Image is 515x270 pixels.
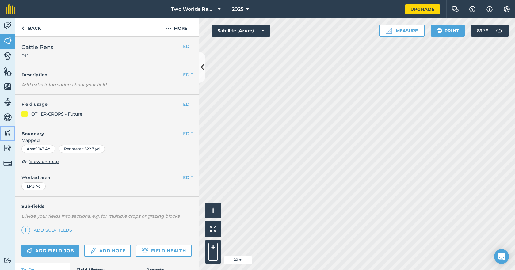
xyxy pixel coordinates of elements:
button: EDIT [183,174,193,181]
span: 83 ° F [477,25,488,37]
button: 83 °F [471,25,509,37]
a: Back [15,18,47,36]
img: svg+xml;base64,PHN2ZyB4bWxucz0iaHR0cDovL3d3dy53My5vcmcvMjAwMC9zdmciIHdpZHRoPSIxOCIgaGVpZ2h0PSIyNC... [21,158,27,165]
img: svg+xml;base64,PD94bWwgdmVyc2lvbj0iMS4wIiBlbmNvZGluZz0idXRmLTgiPz4KPCEtLSBHZW5lcmF0b3I6IEFkb2JlIE... [3,143,12,153]
img: svg+xml;base64,PD94bWwgdmVyc2lvbj0iMS4wIiBlbmNvZGluZz0idXRmLTgiPz4KPCEtLSBHZW5lcmF0b3I6IEFkb2JlIE... [493,25,505,37]
img: svg+xml;base64,PHN2ZyB4bWxucz0iaHR0cDovL3d3dy53My5vcmcvMjAwMC9zdmciIHdpZHRoPSIxOSIgaGVpZ2h0PSIyNC... [436,27,442,34]
img: Ruler icon [386,28,392,34]
span: i [212,207,214,214]
img: svg+xml;base64,PD94bWwgdmVyc2lvbj0iMS4wIiBlbmNvZGluZz0idXRmLTgiPz4KPCEtLSBHZW5lcmF0b3I6IEFkb2JlIE... [3,159,12,168]
span: Cattle Pens [21,43,53,51]
button: EDIT [183,43,193,50]
a: Upgrade [405,4,440,14]
div: Perimeter : 322.7 yd [59,145,105,153]
h4: Sub-fields [15,203,199,210]
img: fieldmargin Logo [6,4,15,14]
h4: Boundary [15,124,183,137]
img: Four arrows, one pointing top left, one top right, one bottom right and the last bottom left [210,226,216,232]
img: svg+xml;base64,PD94bWwgdmVyc2lvbj0iMS4wIiBlbmNvZGluZz0idXRmLTgiPz4KPCEtLSBHZW5lcmF0b3I6IEFkb2JlIE... [3,97,12,107]
div: OTHER-CROPS - Future [31,111,82,117]
img: svg+xml;base64,PD94bWwgdmVyc2lvbj0iMS4wIiBlbmNvZGluZz0idXRmLTgiPz4KPCEtLSBHZW5lcmF0b3I6IEFkb2JlIE... [3,113,12,122]
div: Open Intercom Messenger [494,249,509,264]
span: View on map [29,158,59,165]
em: Add extra information about your field [21,82,107,87]
button: EDIT [183,130,193,137]
button: i [205,203,221,218]
div: 1.143 Ac [21,182,46,190]
span: P1.1 [21,53,53,59]
em: Divide your fields into sections, e.g. for multiple crops or grazing blocks [21,213,180,219]
img: svg+xml;base64,PD94bWwgdmVyc2lvbj0iMS4wIiBlbmNvZGluZz0idXRmLTgiPz4KPCEtLSBHZW5lcmF0b3I6IEFkb2JlIE... [90,247,97,254]
h4: Field usage [21,101,183,108]
button: More [153,18,199,36]
button: Satellite (Azure) [212,25,270,37]
a: Add field job [21,245,79,257]
img: svg+xml;base64,PD94bWwgdmVyc2lvbj0iMS4wIiBlbmNvZGluZz0idXRmLTgiPz4KPCEtLSBHZW5lcmF0b3I6IEFkb2JlIE... [3,52,12,60]
img: svg+xml;base64,PD94bWwgdmVyc2lvbj0iMS4wIiBlbmNvZGluZz0idXRmLTgiPz4KPCEtLSBHZW5lcmF0b3I6IEFkb2JlIE... [3,128,12,137]
h4: Description [21,71,193,78]
button: EDIT [183,101,193,108]
button: Measure [379,25,425,37]
img: svg+xml;base64,PHN2ZyB4bWxucz0iaHR0cDovL3d3dy53My5vcmcvMjAwMC9zdmciIHdpZHRoPSIxNyIgaGVpZ2h0PSIxNy... [486,6,493,13]
img: svg+xml;base64,PD94bWwgdmVyc2lvbj0iMS4wIiBlbmNvZGluZz0idXRmLTgiPz4KPCEtLSBHZW5lcmF0b3I6IEFkb2JlIE... [3,21,12,30]
img: svg+xml;base64,PHN2ZyB4bWxucz0iaHR0cDovL3d3dy53My5vcmcvMjAwMC9zdmciIHdpZHRoPSI1NiIgaGVpZ2h0PSI2MC... [3,82,12,91]
img: svg+xml;base64,PHN2ZyB4bWxucz0iaHR0cDovL3d3dy53My5vcmcvMjAwMC9zdmciIHdpZHRoPSI5IiBoZWlnaHQ9IjI0Ii... [21,25,24,32]
span: 2025 [232,6,243,13]
img: svg+xml;base64,PHN2ZyB4bWxucz0iaHR0cDovL3d3dy53My5vcmcvMjAwMC9zdmciIHdpZHRoPSI1NiIgaGVpZ2h0PSI2MC... [3,67,12,76]
img: A cog icon [503,6,510,12]
img: svg+xml;base64,PD94bWwgdmVyc2lvbj0iMS4wIiBlbmNvZGluZz0idXRmLTgiPz4KPCEtLSBHZW5lcmF0b3I6IEFkb2JlIE... [27,247,33,254]
a: Add note [84,245,131,257]
img: svg+xml;base64,PHN2ZyB4bWxucz0iaHR0cDovL3d3dy53My5vcmcvMjAwMC9zdmciIHdpZHRoPSI1NiIgaGVpZ2h0PSI2MC... [3,36,12,45]
img: svg+xml;base64,PHN2ZyB4bWxucz0iaHR0cDovL3d3dy53My5vcmcvMjAwMC9zdmciIHdpZHRoPSIyMCIgaGVpZ2h0PSIyNC... [165,25,171,32]
a: Field Health [136,245,191,257]
button: – [208,252,218,261]
button: View on map [21,158,59,165]
button: + [208,243,218,252]
img: Two speech bubbles overlapping with the left bubble in the forefront [452,6,459,12]
img: svg+xml;base64,PHN2ZyB4bWxucz0iaHR0cDovL3d3dy53My5vcmcvMjAwMC9zdmciIHdpZHRoPSIxNCIgaGVpZ2h0PSIyNC... [24,226,28,234]
button: EDIT [183,71,193,78]
span: Mapped [15,137,199,144]
img: svg+xml;base64,PD94bWwgdmVyc2lvbj0iMS4wIiBlbmNvZGluZz0idXRmLTgiPz4KPCEtLSBHZW5lcmF0b3I6IEFkb2JlIE... [3,257,12,263]
span: Worked area [21,174,193,181]
button: Print [431,25,465,37]
img: A question mark icon [469,6,476,12]
span: Two Worlds Ranch [171,6,215,13]
div: Area : 1.143 Ac [21,145,55,153]
a: Add sub-fields [21,226,74,234]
